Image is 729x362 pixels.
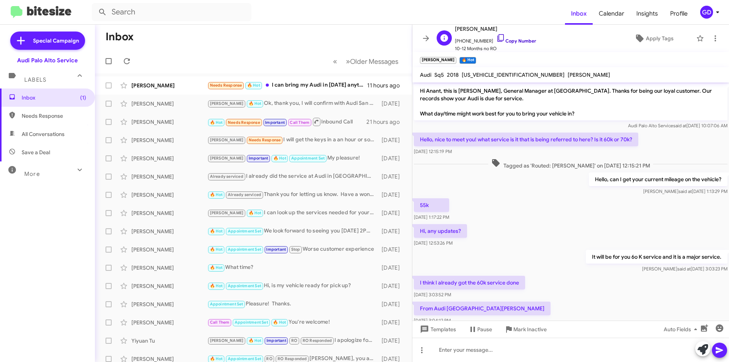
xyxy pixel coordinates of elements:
[265,120,285,125] span: Important
[106,31,134,43] h1: Inbox
[210,302,243,307] span: Appointment Set
[589,172,727,186] p: Hello, can I get your current mileage on the vehicle?
[420,71,431,78] span: Audi
[378,228,406,235] div: [DATE]
[462,322,498,336] button: Pause
[414,302,551,315] p: From Audi [GEOGRAPHIC_DATA][PERSON_NAME]
[366,118,406,126] div: 21 hours ago
[414,84,727,120] p: Hi Anant, this is [PERSON_NAME], General Manager at [GEOGRAPHIC_DATA]. Thanks for being our loyal...
[228,283,261,288] span: Appointment Set
[628,123,727,128] span: Audi Palo Alto Service [DATE] 10:07:06 AM
[228,247,261,252] span: Appointment Set
[378,136,406,144] div: [DATE]
[210,101,244,106] span: [PERSON_NAME]
[273,320,286,325] span: 🔥 Hot
[92,3,251,21] input: Search
[22,149,50,156] span: Save a Deal
[22,94,86,101] span: Inbox
[378,282,406,290] div: [DATE]
[207,209,378,217] div: I can look up the services needed for your vehicle. Can I get the current mileage on your vehicle?
[378,191,406,199] div: [DATE]
[131,209,207,217] div: [PERSON_NAME]
[131,337,207,345] div: Yiyuan Tu
[210,138,244,142] span: [PERSON_NAME]
[677,266,691,272] span: said at
[496,38,536,44] a: Copy Number
[414,292,451,297] span: [DATE] 3:03:52 PM
[207,136,378,144] div: I will get the keys in a an hour or so I can go in the garage to check the mileage. Thanks
[207,227,378,236] div: We look forward to seeing you [DATE] 2PM. Thank you and have a wonderful day!
[378,155,406,162] div: [DATE]
[228,192,261,197] span: Already serviced
[267,338,286,343] span: Important
[378,173,406,180] div: [DATE]
[290,120,309,125] span: Call Them
[210,356,223,361] span: 🔥 Hot
[346,57,350,66] span: »
[228,229,261,234] span: Appointment Set
[378,209,406,217] div: [DATE]
[414,224,467,238] p: Hi, any updates?
[278,356,307,361] span: RO Responded
[414,276,525,289] p: I think I already got the 60k service done
[249,138,281,142] span: Needs Response
[131,264,207,272] div: [PERSON_NAME]
[210,156,244,161] span: [PERSON_NAME]
[700,6,713,19] div: GD
[565,3,593,25] a: Inbox
[477,322,492,336] span: Pause
[131,228,207,235] div: [PERSON_NAME]
[378,300,406,308] div: [DATE]
[207,172,378,181] div: I already did the service at Audi in [GEOGRAPHIC_DATA][PERSON_NAME]. Thanks
[333,57,337,66] span: «
[80,94,86,101] span: (1)
[642,266,727,272] span: [PERSON_NAME] [DATE] 3:03:23 PM
[249,210,262,215] span: 🔥 Hot
[455,45,536,52] span: 10-12 Months no RO
[341,54,403,69] button: Next
[378,337,406,345] div: [DATE]
[630,3,664,25] a: Insights
[131,82,207,89] div: [PERSON_NAME]
[207,81,367,90] div: I can bring my Audi in [DATE] anytime after 10:30am
[646,32,674,45] span: Apply Tags
[24,76,46,83] span: Labels
[210,265,223,270] span: 🔥 Hot
[420,57,456,64] small: [PERSON_NAME]
[350,57,398,66] span: Older Messages
[210,283,223,288] span: 🔥 Hot
[249,338,262,343] span: 🔥 Hot
[210,247,223,252] span: 🔥 Hot
[228,356,261,361] span: Appointment Set
[459,57,476,64] small: 🔥 Hot
[207,245,378,254] div: Worse customer experience
[664,3,694,25] span: Profile
[266,247,286,252] span: Important
[207,99,378,108] div: Ok, thank you, I will confirm with Audi San [PERSON_NAME] and then schedule one in case the 60k s...
[10,32,85,50] a: Special Campaign
[412,322,462,336] button: Templates
[207,263,378,272] div: What time?
[367,82,406,89] div: 11 hours ago
[414,214,449,220] span: [DATE] 1:17:22 PM
[207,154,378,163] div: My pleasure!
[273,156,286,161] span: 🔥 Hot
[207,300,378,308] div: Pleasure! Thanks.
[235,320,268,325] span: Appointment Set
[568,71,610,78] span: [PERSON_NAME]
[249,156,268,161] span: Important
[207,336,378,345] div: I apologize for not seeing that you already came in. Thank you and have a great day!
[131,118,207,126] div: [PERSON_NAME]
[207,281,378,290] div: Hi, is my vehicle ready for pick up?
[679,188,692,194] span: said at
[303,338,332,343] span: RO Responded
[131,282,207,290] div: [PERSON_NAME]
[615,32,693,45] button: Apply Tags
[210,229,223,234] span: 🔥 Hot
[378,319,406,326] div: [DATE]
[207,117,366,126] div: Inbound Call
[131,246,207,253] div: [PERSON_NAME]
[418,322,456,336] span: Templates
[414,318,451,323] span: [DATE] 3:04:12 PM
